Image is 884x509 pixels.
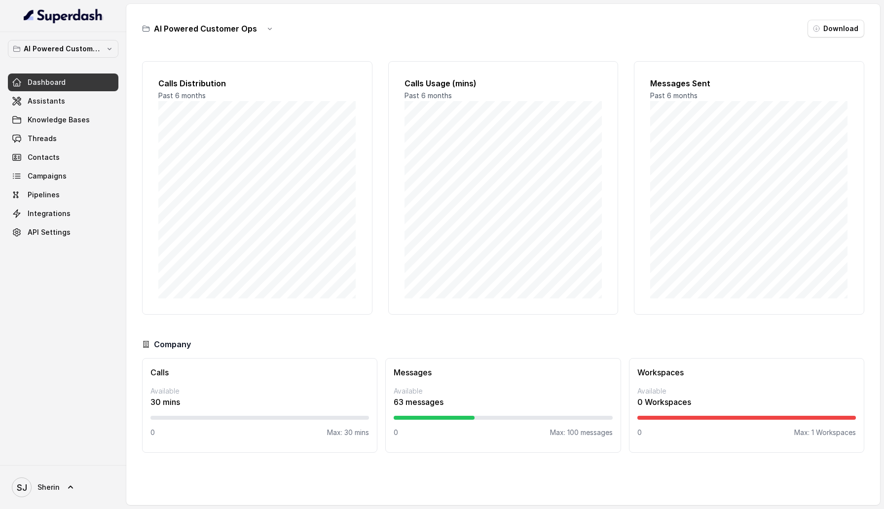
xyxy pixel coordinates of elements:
p: Max: 1 Workspaces [794,428,856,437]
span: Past 6 months [158,91,206,100]
span: Contacts [28,152,60,162]
span: Campaigns [28,171,67,181]
p: Available [637,386,856,396]
h3: Calls [150,366,369,378]
span: Dashboard [28,77,66,87]
p: 0 Workspaces [637,396,856,408]
p: Max: 100 messages [550,428,613,437]
span: Assistants [28,96,65,106]
img: light.svg [24,8,103,24]
a: Assistants [8,92,118,110]
span: Integrations [28,209,71,218]
p: 0 [150,428,155,437]
p: 0 [637,428,642,437]
button: Download [808,20,864,37]
a: Campaigns [8,167,118,185]
h3: Workspaces [637,366,856,378]
button: AI Powered Customer Ops [8,40,118,58]
span: Sherin [37,482,60,492]
h2: Calls Distribution [158,77,356,89]
h2: Messages Sent [650,77,848,89]
a: Contacts [8,148,118,166]
a: Sherin [8,473,118,501]
h2: Calls Usage (mins) [405,77,602,89]
p: Max: 30 mins [327,428,369,437]
p: 30 mins [150,396,369,408]
p: 63 messages [394,396,612,408]
span: Past 6 months [650,91,698,100]
a: Threads [8,130,118,147]
h3: Messages [394,366,612,378]
span: Threads [28,134,57,144]
a: API Settings [8,223,118,241]
a: Knowledge Bases [8,111,118,129]
span: API Settings [28,227,71,237]
text: SJ [17,482,27,493]
a: Pipelines [8,186,118,204]
h3: Company [154,338,191,350]
h3: AI Powered Customer Ops [154,23,257,35]
a: Dashboard [8,73,118,91]
span: Past 6 months [405,91,452,100]
a: Integrations [8,205,118,222]
p: 0 [394,428,398,437]
p: Available [150,386,369,396]
p: AI Powered Customer Ops [24,43,103,55]
span: Pipelines [28,190,60,200]
p: Available [394,386,612,396]
span: Knowledge Bases [28,115,90,125]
